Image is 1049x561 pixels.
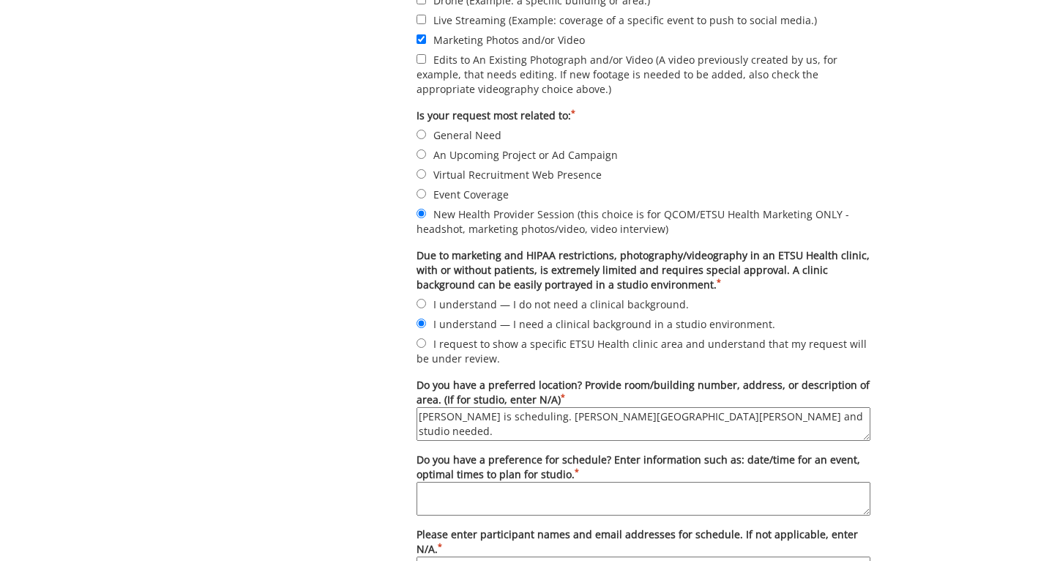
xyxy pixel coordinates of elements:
input: An Upcoming Project or Ad Campaign [417,149,426,159]
label: Do you have a preferred location? Provide room/building number, address, or description of area. ... [417,378,870,441]
input: Event Coverage [417,189,426,198]
label: Live Streaming (Example: coverage of a specific event to push to social media.) [417,12,870,28]
textarea: Do you have a preferred location? Provide room/building number, address, or description of area. ... [417,407,870,441]
label: Due to marketing and HIPAA restrictions, photography/videography in an ETSU Health clinic, with o... [417,248,870,292]
label: Do you have a preference for schedule? Enter information such as: date/time for an event, optimal... [417,453,870,516]
label: I understand — I do not need a clinical background. [417,296,870,312]
textarea: Do you have a preference for schedule? Enter information such as: date/time for an event, optimal... [417,482,870,516]
label: I understand — I need a clinical background in a studio environment. [417,316,870,332]
input: Edits to An Existing Photograph and/or Video (A video previously created by us, for example, that... [417,54,426,64]
label: Virtual Recruitment Web Presence [417,166,870,182]
input: I request to show a specific ETSU Health clinic area and understand that my request will be under... [417,338,426,348]
label: Event Coverage [417,186,870,202]
input: General Need [417,130,426,139]
label: I request to show a specific ETSU Health clinic area and understand that my request will be under... [417,335,870,366]
label: Is your request most related to: [417,108,870,123]
input: I understand — I do not need a clinical background. [417,299,426,308]
input: Marketing Photos and/or Video [417,34,426,44]
input: New Health Provider Session (this choice is for QCOM/ETSU Health Marketing ONLY - headshot, marke... [417,209,426,218]
input: I understand — I need a clinical background in a studio environment. [417,319,426,328]
input: Live Streaming (Example: coverage of a specific event to push to social media.) [417,15,426,24]
label: General Need [417,127,870,143]
label: New Health Provider Session (this choice is for QCOM/ETSU Health Marketing ONLY - headshot, marke... [417,206,870,237]
label: Marketing Photos and/or Video [417,31,870,48]
label: Edits to An Existing Photograph and/or Video (A video previously created by us, for example, that... [417,51,870,97]
input: Virtual Recruitment Web Presence [417,169,426,179]
label: An Upcoming Project or Ad Campaign [417,146,870,163]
